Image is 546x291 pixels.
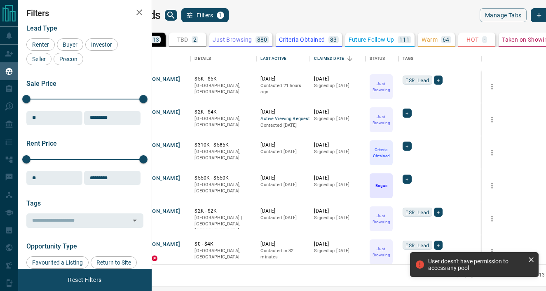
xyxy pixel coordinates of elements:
[152,256,157,261] div: property.ca
[26,53,52,65] div: Seller
[405,175,408,183] span: +
[370,47,385,70] div: Status
[194,83,252,95] p: [GEOGRAPHIC_DATA], [GEOGRAPHIC_DATA]
[213,37,252,43] p: Just Browsing
[486,246,498,258] button: more
[26,38,55,51] div: Renter
[405,76,429,84] span: ISR Lead
[137,142,180,149] button: [PERSON_NAME]
[314,142,361,149] p: [DATE]
[428,258,525,271] div: User doesn't have permission to access any pool
[260,182,306,188] p: Contacted [DATE]
[137,175,180,182] button: [PERSON_NAME]
[314,83,361,89] p: Signed up [DATE]
[181,8,229,22] button: Filters1
[137,76,180,83] button: [PERSON_NAME]
[29,41,52,48] span: Renter
[349,37,394,43] p: Future Follow Up
[405,241,429,249] span: ISR Lead
[486,80,498,93] button: more
[310,47,366,70] div: Claimed Date
[260,215,306,221] p: Contacted [DATE]
[344,53,356,64] button: Sort
[260,116,306,123] span: Active Viewing Request
[405,109,408,117] span: +
[375,182,387,189] p: Bogus
[486,147,498,159] button: more
[370,80,392,93] p: Just Browsing
[260,109,306,116] p: [DATE]
[137,241,180,248] button: [PERSON_NAME]
[194,109,252,116] p: $2K - $4K
[260,122,306,129] p: Contacted [DATE]
[177,37,188,43] p: TBD
[486,213,498,225] button: more
[486,114,498,126] button: more
[443,37,450,43] p: 64
[403,47,413,70] div: Tags
[314,182,361,188] p: Signed up [DATE]
[370,147,392,159] p: Criteria Obtained
[194,47,211,70] div: Details
[398,47,482,70] div: Tags
[370,246,392,258] p: Just Browsing
[314,208,361,215] p: [DATE]
[60,41,80,48] span: Buyer
[314,149,361,155] p: Signed up [DATE]
[260,83,306,95] p: Contacted 21 hours ago
[91,256,137,269] div: Return to Site
[260,175,306,182] p: [DATE]
[194,149,252,161] p: [GEOGRAPHIC_DATA], [GEOGRAPHIC_DATA]
[314,47,344,70] div: Claimed Date
[260,241,306,248] p: [DATE]
[85,38,118,51] div: Investor
[26,242,77,250] span: Opportunity Type
[484,37,485,43] p: -
[194,215,252,234] p: [GEOGRAPHIC_DATA] | [GEOGRAPHIC_DATA], [GEOGRAPHIC_DATA]
[260,208,306,215] p: [DATE]
[480,8,527,22] button: Manage Tabs
[26,24,57,32] span: Lead Type
[194,241,252,248] p: $0 - $4K
[88,41,115,48] span: Investor
[403,175,411,184] div: +
[314,116,361,122] p: Signed up [DATE]
[94,259,134,266] span: Return to Site
[26,256,89,269] div: Favourited a Listing
[403,109,411,118] div: +
[314,241,361,248] p: [DATE]
[366,47,398,70] div: Status
[403,142,411,151] div: +
[194,208,252,215] p: $2K - $2K
[63,273,107,287] button: Reset Filters
[218,12,223,18] span: 1
[256,47,310,70] div: Last Active
[434,208,443,217] div: +
[260,149,306,155] p: Contacted [DATE]
[405,208,429,216] span: ISR Lead
[190,47,256,70] div: Details
[26,140,57,147] span: Rent Price
[314,215,361,221] p: Signed up [DATE]
[194,248,252,260] p: [GEOGRAPHIC_DATA], [GEOGRAPHIC_DATA]
[279,37,325,43] p: Criteria Obtained
[437,208,440,216] span: +
[260,47,286,70] div: Last Active
[314,248,361,254] p: Signed up [DATE]
[57,38,83,51] div: Buyer
[194,142,252,149] p: $310K - $585K
[56,56,80,62] span: Precon
[434,76,443,85] div: +
[194,175,252,182] p: $550K - $550K
[193,37,197,43] p: 2
[330,37,337,43] p: 83
[486,180,498,192] button: more
[257,37,267,43] p: 880
[260,142,306,149] p: [DATE]
[260,76,306,83] p: [DATE]
[422,37,438,43] p: Warm
[194,182,252,194] p: [GEOGRAPHIC_DATA], [GEOGRAPHIC_DATA]
[26,80,56,88] span: Sale Price
[29,259,86,266] span: Favourited a Listing
[26,199,41,207] span: Tags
